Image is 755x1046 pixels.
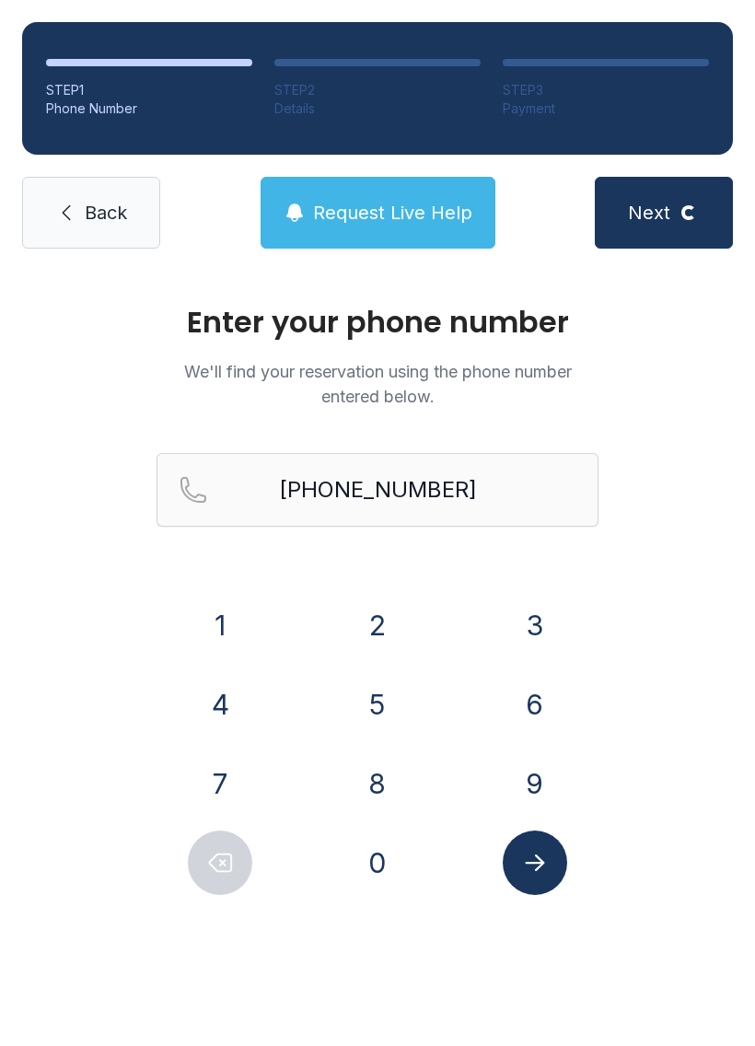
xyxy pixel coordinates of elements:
[345,751,410,816] button: 8
[188,751,252,816] button: 7
[503,99,709,118] div: Payment
[46,99,252,118] div: Phone Number
[188,672,252,737] button: 4
[345,593,410,657] button: 2
[274,99,481,118] div: Details
[85,200,127,226] span: Back
[503,831,567,895] button: Submit lookup form
[503,593,567,657] button: 3
[503,672,567,737] button: 6
[188,831,252,895] button: Delete number
[274,81,481,99] div: STEP 2
[157,308,598,337] h1: Enter your phone number
[157,453,598,527] input: Reservation phone number
[503,81,709,99] div: STEP 3
[628,200,670,226] span: Next
[157,359,598,409] p: We'll find your reservation using the phone number entered below.
[313,200,472,226] span: Request Live Help
[503,751,567,816] button: 9
[345,831,410,895] button: 0
[345,672,410,737] button: 5
[46,81,252,99] div: STEP 1
[188,593,252,657] button: 1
